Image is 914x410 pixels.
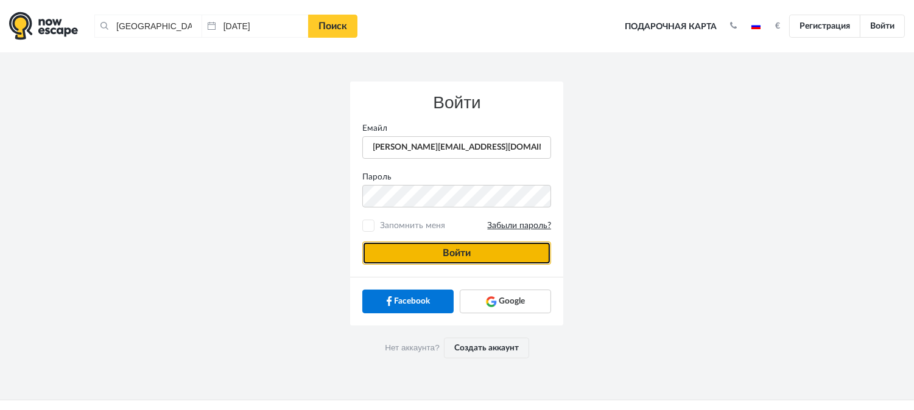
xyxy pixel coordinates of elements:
[620,13,721,40] a: Подарочная карта
[362,290,454,313] a: Facebook
[377,220,551,232] span: Запомнить меня
[362,241,551,265] button: Войти
[460,290,551,313] a: Google
[487,220,551,232] a: Забыли пароль?
[353,171,560,183] label: Пароль
[362,94,551,113] h3: Войти
[776,22,781,30] strong: €
[94,15,202,38] input: Город или название квеста
[751,23,761,29] img: ru.jpg
[9,12,78,40] img: logo
[770,20,787,32] button: €
[444,338,529,358] a: Создать аккаунт
[789,15,860,38] a: Регистрация
[308,15,357,38] a: Поиск
[860,15,905,38] a: Войти
[499,295,525,307] span: Google
[394,295,430,307] span: Facebook
[353,122,560,134] label: Емайл
[350,325,563,370] div: Нет аккаунта?
[202,15,309,38] input: Дата
[365,222,373,230] input: Запомнить меняЗабыли пароль?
